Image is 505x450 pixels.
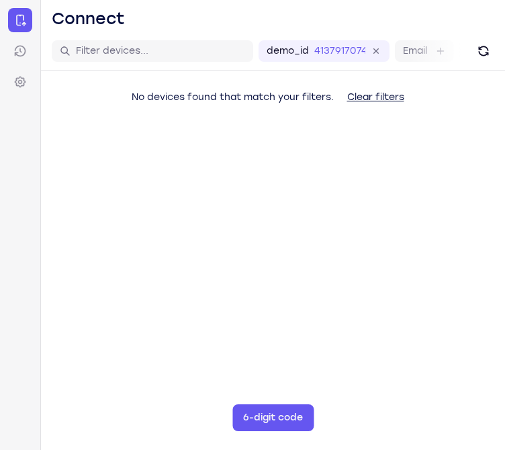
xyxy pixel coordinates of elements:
[8,70,32,94] a: Settings
[76,44,245,58] input: Filter devices...
[267,44,309,58] label: demo_id
[403,44,427,58] label: Email
[232,404,314,431] button: 6-digit code
[8,39,32,63] a: Sessions
[473,40,494,62] button: Refresh
[8,8,32,32] a: Connect
[336,84,415,111] button: Clear filters
[52,8,125,30] h1: Connect
[132,91,334,103] span: No devices found that match your filters.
